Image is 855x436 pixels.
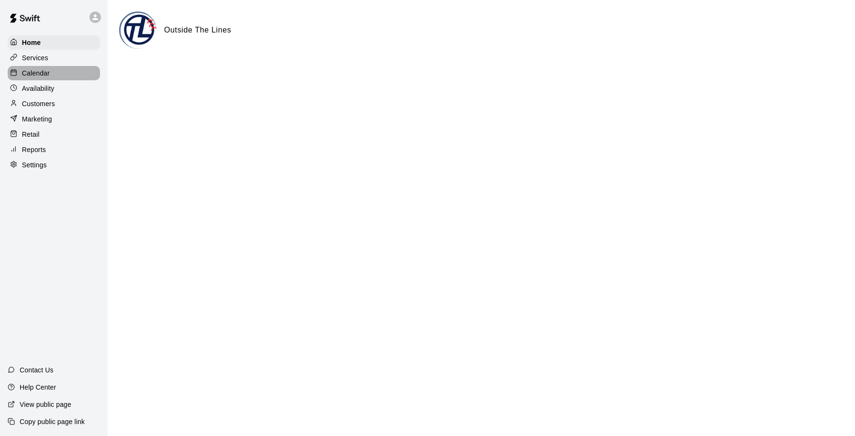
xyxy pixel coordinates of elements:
[22,68,50,78] p: Calendar
[22,38,41,47] p: Home
[22,114,52,124] p: Marketing
[8,35,100,50] a: Home
[8,142,100,157] a: Reports
[22,99,55,109] p: Customers
[8,158,100,172] a: Settings
[22,84,55,93] p: Availability
[20,400,71,409] p: View public page
[8,81,100,96] a: Availability
[8,112,100,126] a: Marketing
[20,417,85,426] p: Copy public page link
[22,145,46,154] p: Reports
[20,365,54,375] p: Contact Us
[8,127,100,142] a: Retail
[20,382,56,392] p: Help Center
[22,130,40,139] p: Retail
[8,97,100,111] a: Customers
[22,53,48,63] p: Services
[22,160,47,170] p: Settings
[121,13,156,49] img: Outside The Lines logo
[8,51,100,65] a: Services
[8,66,100,80] a: Calendar
[164,24,231,36] h6: Outside The Lines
